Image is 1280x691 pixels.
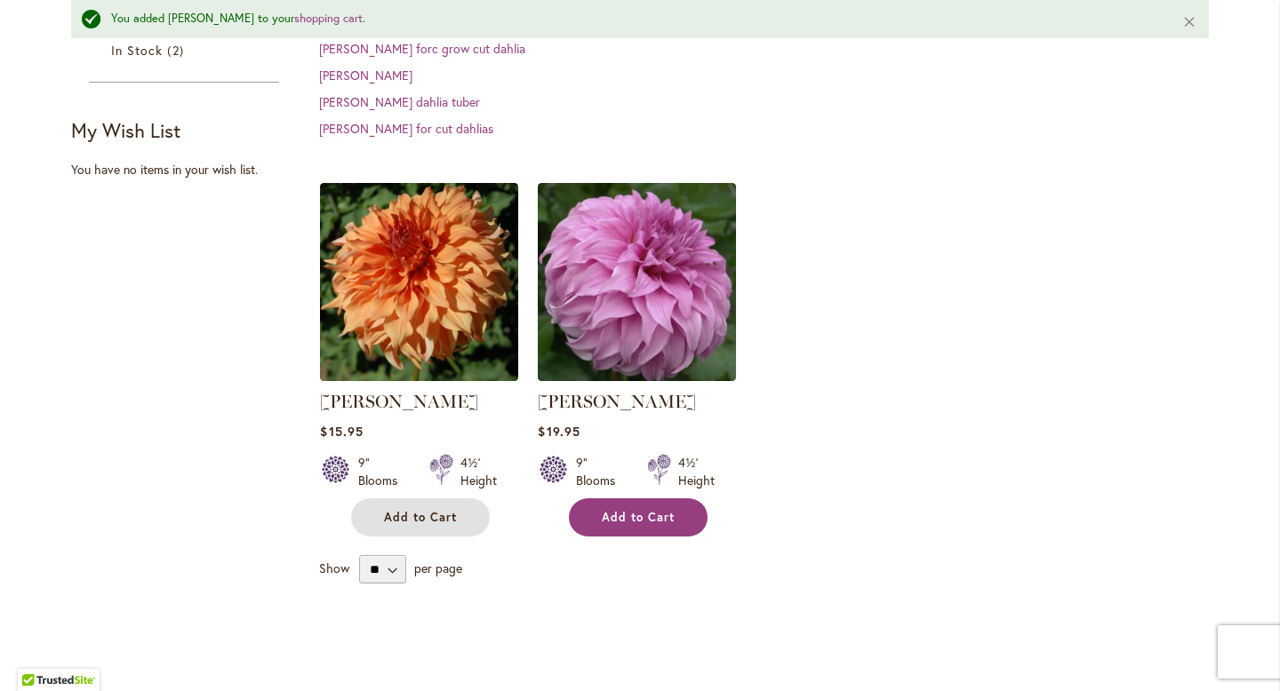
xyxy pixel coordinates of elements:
span: $19.95 [538,423,580,440]
span: $15.95 [320,423,363,440]
img: Steve Meggos [320,183,518,381]
a: Vassio Meggos [538,368,736,385]
div: 9" Blooms [576,454,626,489]
span: per page [414,560,462,576]
a: [PERSON_NAME] [538,391,696,412]
span: Add to Cart [384,510,457,525]
div: 4½' Height [678,454,715,489]
a: [PERSON_NAME] [319,67,412,83]
button: Add to Cart [569,498,708,536]
span: Add to Cart [602,510,675,525]
img: Vassio Meggos [538,183,736,381]
a: [PERSON_NAME] forc grow cut dahlia [319,40,525,57]
span: 2 [167,41,188,60]
iframe: Launch Accessibility Center [13,628,63,678]
a: shopping cart [294,11,363,26]
div: You added [PERSON_NAME] to your . [111,11,1156,28]
a: [PERSON_NAME] for cut dahlias [319,120,493,137]
a: In Stock 2 [111,41,261,60]
a: [PERSON_NAME] [320,391,478,412]
span: Show [319,560,349,576]
div: You have no items in your wish list. [71,161,308,179]
div: 9" Blooms [358,454,408,489]
span: In Stock [111,42,163,59]
div: 4½' Height [460,454,497,489]
a: Steve Meggos [320,368,518,385]
strong: My Wish List [71,117,180,143]
a: [PERSON_NAME] dahlia tuber [319,93,480,110]
button: Add to Cart [351,498,490,536]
